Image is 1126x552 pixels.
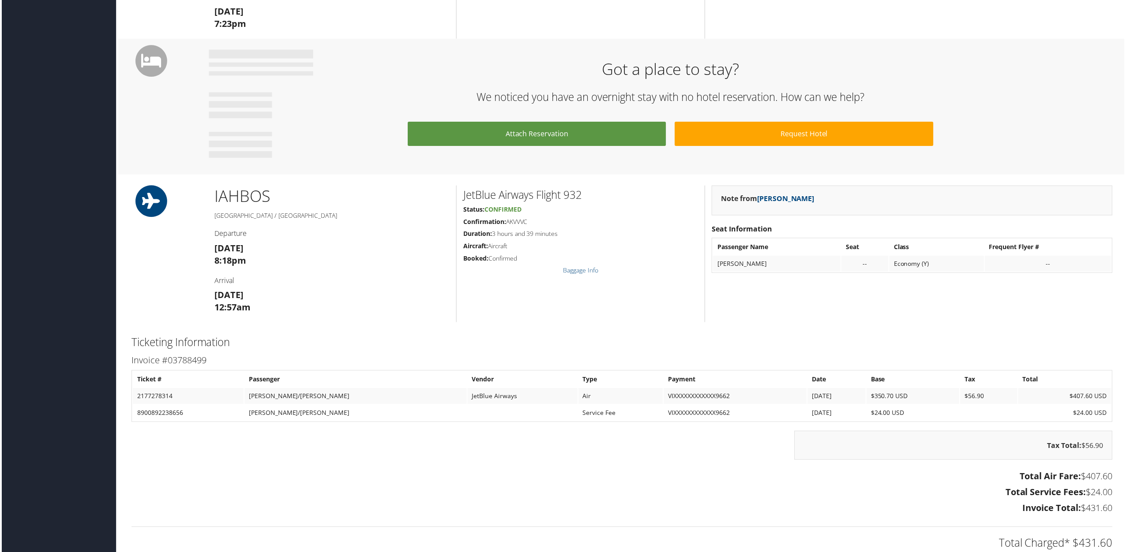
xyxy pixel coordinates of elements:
th: Class [890,240,985,256]
strong: [DATE] [213,290,242,302]
td: 8900892238656 [131,406,243,422]
div: $56.90 [795,432,1114,461]
td: 2177278314 [131,389,243,405]
th: Tax [961,373,1019,388]
span: Confirmed [484,206,521,214]
strong: Total Air Fare: [1021,472,1083,484]
a: [PERSON_NAME] [758,194,815,204]
th: Passenger Name [713,240,841,256]
strong: 12:57am [213,302,249,314]
strong: Seat Information [712,225,773,235]
h3: $431.60 [130,504,1114,516]
th: Type [578,373,664,388]
strong: Booked: [463,255,488,263]
h1: IAH BOS [213,186,449,208]
td: [DATE] [808,389,867,405]
div: -- [991,261,1108,269]
td: Service Fee [578,406,664,422]
strong: Tax Total: [1049,442,1083,451]
td: Economy (Y) [890,257,985,272]
h4: Departure [213,229,449,239]
h2: Total Charged* $431.60 [130,537,1114,552]
strong: Total Service Fees: [1007,488,1088,500]
a: Request Hotel [675,122,934,146]
a: Baggage Info [563,267,598,275]
td: [PERSON_NAME]/[PERSON_NAME] [244,389,466,405]
th: Ticket # [131,373,243,388]
th: Vendor [467,373,578,388]
strong: [DATE] [213,243,242,255]
th: Passenger [244,373,466,388]
h5: [GEOGRAPHIC_DATA] / [GEOGRAPHIC_DATA] [213,212,449,221]
strong: Invoice Total: [1024,504,1083,515]
strong: 7:23pm [213,18,245,30]
h3: Invoice #03788499 [130,355,1114,368]
td: Air [578,389,664,405]
th: Base [867,373,961,388]
td: $350.70 USD [867,389,961,405]
h5: Aircraft [463,242,698,251]
td: [DATE] [808,406,867,422]
th: Payment [664,373,807,388]
strong: Aircraft: [463,242,488,251]
h5: AKVVVC [463,218,698,227]
td: $407.60 USD [1020,389,1113,405]
td: [PERSON_NAME]/[PERSON_NAME] [244,406,466,422]
th: Date [808,373,867,388]
td: [PERSON_NAME] [713,257,841,272]
h3: $24.00 [130,488,1114,500]
strong: Confirmation: [463,218,506,227]
div: -- [847,261,885,269]
strong: [DATE] [213,5,242,17]
h2: JetBlue Airways Flight 932 [463,188,698,203]
td: $24.00 USD [1020,406,1113,422]
h5: 3 hours and 39 minutes [463,230,698,239]
td: $56.90 [961,389,1019,405]
td: VIXXXXXXXXXXXX9662 [664,389,807,405]
strong: Status: [463,206,484,214]
strong: Note from [721,194,815,204]
strong: Duration: [463,230,492,239]
th: Frequent Flyer # [986,240,1113,256]
th: Seat [842,240,890,256]
h5: Confirmed [463,255,698,264]
h4: Arrival [213,276,449,286]
strong: 8:18pm [213,255,245,267]
h2: Ticketing Information [130,336,1114,351]
td: JetBlue Airways [467,389,578,405]
h3: $407.60 [130,472,1114,484]
td: VIXXXXXXXXXXXX9662 [664,406,807,422]
th: Total [1020,373,1113,388]
td: $24.00 USD [867,406,961,422]
a: Attach Reservation [407,122,666,146]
